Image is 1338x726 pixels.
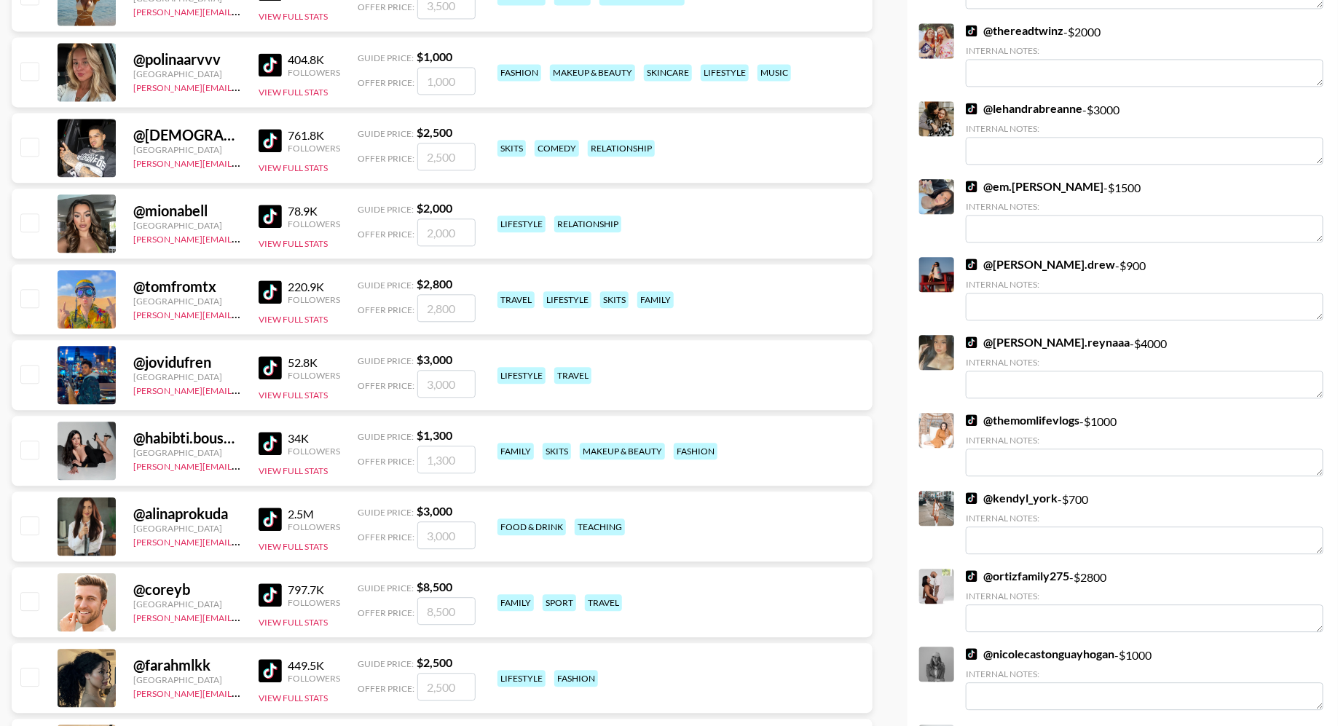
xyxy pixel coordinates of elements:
img: TikTok [259,659,282,682]
input: 3,000 [417,370,476,398]
div: @ [DEMOGRAPHIC_DATA] [133,126,241,144]
div: lifestyle [497,216,546,232]
span: Guide Price: [358,507,414,518]
div: skits [497,140,526,157]
div: [GEOGRAPHIC_DATA] [133,144,241,155]
div: family [497,594,534,611]
span: Guide Price: [358,658,414,669]
div: 220.9K [288,280,340,294]
div: Followers [288,67,340,78]
a: [PERSON_NAME][EMAIL_ADDRESS][DOMAIN_NAME] [133,79,349,93]
div: - $ 1000 [966,647,1323,710]
strong: $ 1,000 [417,50,452,63]
div: Followers [288,370,340,381]
span: Offer Price: [358,77,414,88]
button: View Full Stats [259,87,328,98]
div: Followers [288,521,340,532]
span: Offer Price: [358,683,414,694]
div: @ tomfromtx [133,277,241,296]
div: Followers [288,294,340,305]
div: Internal Notes: [966,201,1323,212]
div: @ habibti.boushra [133,429,241,447]
div: Internal Notes: [966,668,1323,679]
input: 1,000 [417,67,476,95]
img: TikTok [259,280,282,304]
button: View Full Stats [259,693,328,703]
div: Followers [288,597,340,608]
a: [PERSON_NAME][EMAIL_ADDRESS][DOMAIN_NAME] [133,155,349,169]
strong: $ 2,500 [417,655,452,669]
span: Offer Price: [358,1,414,12]
img: TikTok [966,25,977,36]
input: 2,500 [417,143,476,170]
strong: $ 8,500 [417,580,452,593]
img: TikTok [966,570,977,582]
div: Followers [288,446,340,457]
div: - $ 900 [966,257,1323,320]
div: @ polinaarvvv [133,50,241,68]
div: [GEOGRAPHIC_DATA] [133,674,241,685]
a: @ortizfamily275 [966,569,1069,583]
div: skits [600,291,629,308]
span: Offer Price: [358,229,414,240]
span: Guide Price: [358,204,414,215]
div: Internal Notes: [966,279,1323,290]
a: @[PERSON_NAME].reynaaa [966,335,1130,350]
div: - $ 1500 [966,179,1323,242]
span: Guide Price: [358,128,414,139]
div: music [757,64,791,81]
a: @kendyl_york [966,491,1058,505]
div: Followers [288,218,340,229]
a: [PERSON_NAME][EMAIL_ADDRESS][DOMAIN_NAME] [133,534,349,548]
div: travel [554,367,591,384]
div: lifestyle [701,64,749,81]
div: 34K [288,431,340,446]
div: @ mionabell [133,202,241,220]
a: [PERSON_NAME][EMAIL_ADDRESS][DOMAIN_NAME] [133,609,349,623]
div: Internal Notes: [966,435,1323,446]
div: - $ 700 [966,491,1323,554]
span: Offer Price: [358,304,414,315]
div: Internal Notes: [966,45,1323,56]
div: travel [585,594,622,611]
span: Guide Price: [358,583,414,593]
a: @themomlifevlogs [966,413,1079,427]
div: Internal Notes: [966,357,1323,368]
div: relationship [554,216,621,232]
div: [GEOGRAPHIC_DATA] [133,296,241,307]
button: View Full Stats [259,314,328,325]
img: TikTok [259,508,282,531]
input: 8,500 [417,597,476,625]
div: 52.8K [288,355,340,370]
div: food & drink [497,518,566,535]
a: @em.[PERSON_NAME] [966,179,1103,194]
a: [PERSON_NAME][EMAIL_ADDRESS][DOMAIN_NAME] [133,685,349,699]
a: @nicolecastonguayhogan [966,647,1114,661]
span: Guide Price: [358,52,414,63]
img: TikTok [966,648,977,660]
span: Offer Price: [358,380,414,391]
div: Followers [288,143,340,154]
strong: $ 2,500 [417,125,452,139]
a: @lehandrabreanne [966,101,1082,116]
div: 404.8K [288,52,340,67]
span: Guide Price: [358,431,414,442]
span: Guide Price: [358,280,414,291]
div: - $ 3000 [966,101,1323,165]
a: @thereadtwinz [966,23,1063,38]
a: [PERSON_NAME][EMAIL_ADDRESS][DOMAIN_NAME] [133,307,349,320]
img: TikTok [259,356,282,379]
div: - $ 4000 [966,335,1323,398]
div: [GEOGRAPHIC_DATA] [133,523,241,534]
div: 78.9K [288,204,340,218]
div: comedy [535,140,579,157]
div: Internal Notes: [966,123,1323,134]
input: 2,800 [417,294,476,322]
div: relationship [588,140,655,157]
div: [GEOGRAPHIC_DATA] [133,371,241,382]
img: TikTok [966,336,977,348]
img: TikTok [966,181,977,192]
button: View Full Stats [259,541,328,552]
div: teaching [575,518,625,535]
div: Internal Notes: [966,591,1323,601]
